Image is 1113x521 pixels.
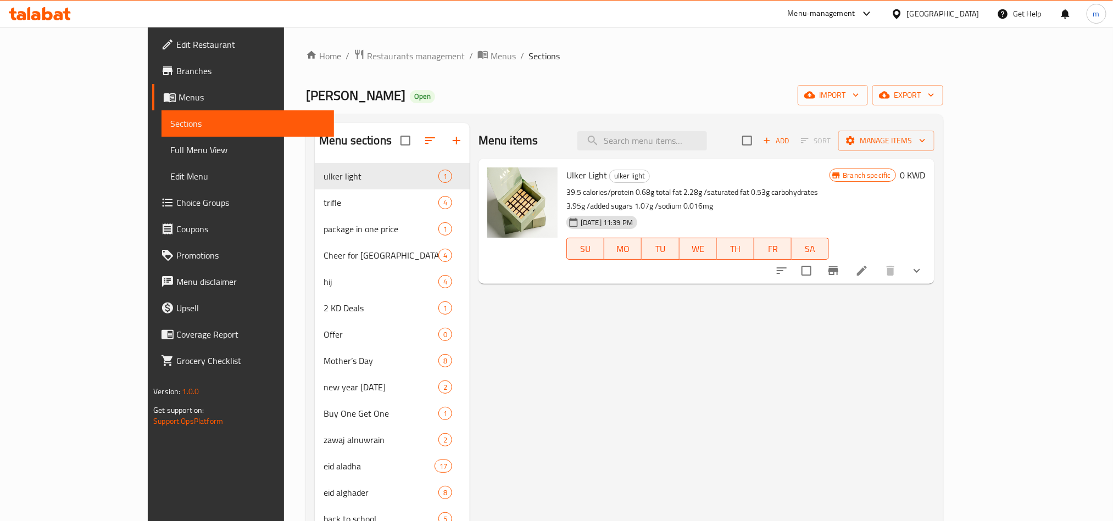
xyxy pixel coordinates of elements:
[439,250,452,261] span: 4
[736,129,759,152] span: Select section
[438,433,452,446] div: items
[684,241,713,257] span: WE
[152,295,333,321] a: Upsell
[438,380,452,394] div: items
[469,49,473,63] li: /
[439,277,452,287] span: 4
[354,49,465,63] a: Restaurants management
[315,479,470,506] div: eid alghader8
[153,384,180,399] span: Version:
[315,374,470,400] div: new year [DATE]2
[152,31,333,58] a: Edit Restaurant
[324,222,438,236] span: package in one price
[439,488,452,498] span: 8
[152,216,333,242] a: Coupons
[792,238,829,260] button: SA
[439,303,452,313] span: 1
[439,435,452,445] span: 2
[324,275,438,288] div: hij
[438,249,452,262] div: items
[759,132,794,149] span: Add item
[324,433,438,446] span: zawaj alnuwrain
[904,257,930,284] button: show more
[788,7,855,20] div: Menu-management
[324,354,438,367] span: Mother’s Day
[324,486,438,499] span: eid alghader
[170,117,325,130] span: Sections
[520,49,524,63] li: /
[306,49,943,63] nav: breadcrumb
[315,453,470,479] div: eid aladha17
[176,354,325,367] span: Grocery Checklist
[176,301,325,315] span: Upsell
[417,127,443,154] span: Sort sections
[759,241,787,257] span: FR
[478,132,538,149] h2: Menu items
[324,249,438,262] div: Cheer for Kuwait
[346,49,349,63] li: /
[152,321,333,348] a: Coverage Report
[571,241,600,257] span: SU
[438,486,452,499] div: items
[367,49,465,63] span: Restaurants management
[435,461,452,472] span: 17
[176,249,325,262] span: Promotions
[315,427,470,453] div: zawaj alnuwrain2
[477,49,516,63] a: Menus
[872,85,943,105] button: export
[439,198,452,208] span: 4
[438,407,452,420] div: items
[439,329,452,340] span: 0
[646,241,675,257] span: TU
[315,163,470,189] div: ulker light1
[319,132,392,149] h2: Menu sections
[439,382,452,393] span: 2
[152,58,333,84] a: Branches
[315,295,470,321] div: 2 KD Deals1
[162,137,333,163] a: Full Menu View
[877,257,904,284] button: delete
[642,238,679,260] button: TU
[439,356,452,366] span: 8
[410,90,435,103] div: Open
[315,189,470,216] div: trifle4
[721,241,750,257] span: TH
[176,38,325,51] span: Edit Restaurant
[315,268,470,295] div: hij4
[410,92,435,101] span: Open
[566,238,604,260] button: SU
[847,134,926,148] span: Manage items
[324,407,438,420] span: Buy One Get One
[806,88,859,102] span: import
[610,170,649,182] span: ulker light
[324,196,438,209] span: trifle
[438,275,452,288] div: items
[443,127,470,154] button: Add section
[324,328,438,341] span: Offer
[152,348,333,374] a: Grocery Checklist
[324,249,438,262] span: Cheer for [GEOGRAPHIC_DATA]
[798,85,868,105] button: import
[1093,8,1100,20] span: m
[855,264,869,277] a: Edit menu item
[152,84,333,110] a: Menus
[153,414,223,428] a: Support.OpsPlatform
[839,170,895,181] span: Branch specific
[315,400,470,427] div: Buy One Get One1
[794,132,838,149] span: Select section first
[324,301,438,315] div: 2 KD Deals
[153,403,204,417] span: Get support on:
[717,238,754,260] button: TH
[179,91,325,104] span: Menus
[576,217,637,228] span: [DATE] 11:39 PM
[761,135,791,147] span: Add
[152,268,333,295] a: Menu disclaimer
[566,167,607,183] span: Ulker Light
[324,170,438,183] div: ulker light
[577,131,707,150] input: search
